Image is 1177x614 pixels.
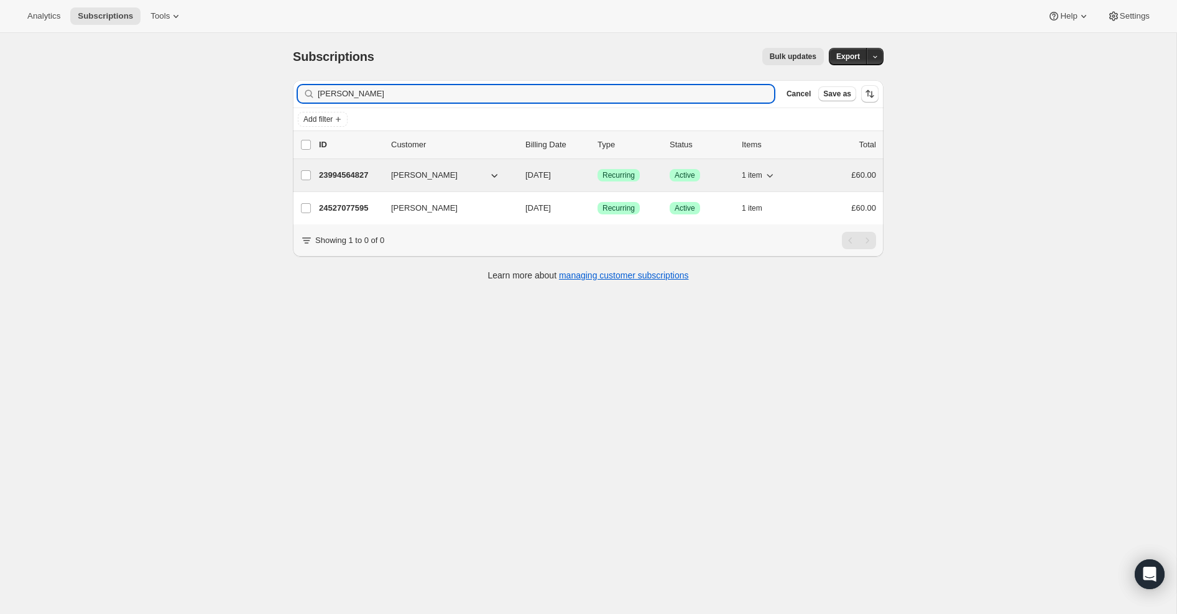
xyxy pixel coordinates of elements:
[742,139,804,151] div: Items
[742,199,776,217] button: 1 item
[787,89,811,99] span: Cancel
[315,234,384,247] p: Showing 1 to 0 of 0
[391,169,458,181] span: [PERSON_NAME]
[675,170,695,180] span: Active
[319,167,876,184] div: 23994564827[PERSON_NAME][DATE]SuccessRecurringSuccessActive1 item£60.00
[861,85,879,103] button: Sort the results
[150,11,170,21] span: Tools
[602,203,635,213] span: Recurring
[318,85,774,103] input: Filter subscribers
[782,86,816,101] button: Cancel
[384,198,508,218] button: [PERSON_NAME]
[818,86,856,101] button: Save as
[391,139,515,151] p: Customer
[602,170,635,180] span: Recurring
[1135,559,1165,589] div: Open Intercom Messenger
[143,7,190,25] button: Tools
[488,269,689,282] p: Learn more about
[70,7,141,25] button: Subscriptions
[27,11,60,21] span: Analytics
[851,170,876,180] span: £60.00
[1120,11,1150,21] span: Settings
[823,89,851,99] span: Save as
[559,270,689,280] a: managing customer subscriptions
[525,170,551,180] span: [DATE]
[384,165,508,185] button: [PERSON_NAME]
[319,199,876,217] div: 24527077595[PERSON_NAME][DATE]SuccessRecurringSuccessActive1 item£60.00
[836,52,860,62] span: Export
[859,139,876,151] p: Total
[842,232,876,249] nav: Pagination
[1100,7,1157,25] button: Settings
[78,11,133,21] span: Subscriptions
[1040,7,1097,25] button: Help
[762,48,824,65] button: Bulk updates
[391,202,458,214] span: [PERSON_NAME]
[1060,11,1077,21] span: Help
[298,112,348,127] button: Add filter
[742,203,762,213] span: 1 item
[829,48,867,65] button: Export
[525,203,551,213] span: [DATE]
[293,50,374,63] span: Subscriptions
[598,139,660,151] div: Type
[20,7,68,25] button: Analytics
[319,169,381,181] p: 23994564827
[319,202,381,214] p: 24527077595
[303,114,333,124] span: Add filter
[742,170,762,180] span: 1 item
[525,139,588,151] p: Billing Date
[675,203,695,213] span: Active
[742,167,776,184] button: 1 item
[770,52,816,62] span: Bulk updates
[851,203,876,213] span: £60.00
[319,139,381,151] p: ID
[670,139,732,151] p: Status
[319,139,876,151] div: IDCustomerBilling DateTypeStatusItemsTotal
